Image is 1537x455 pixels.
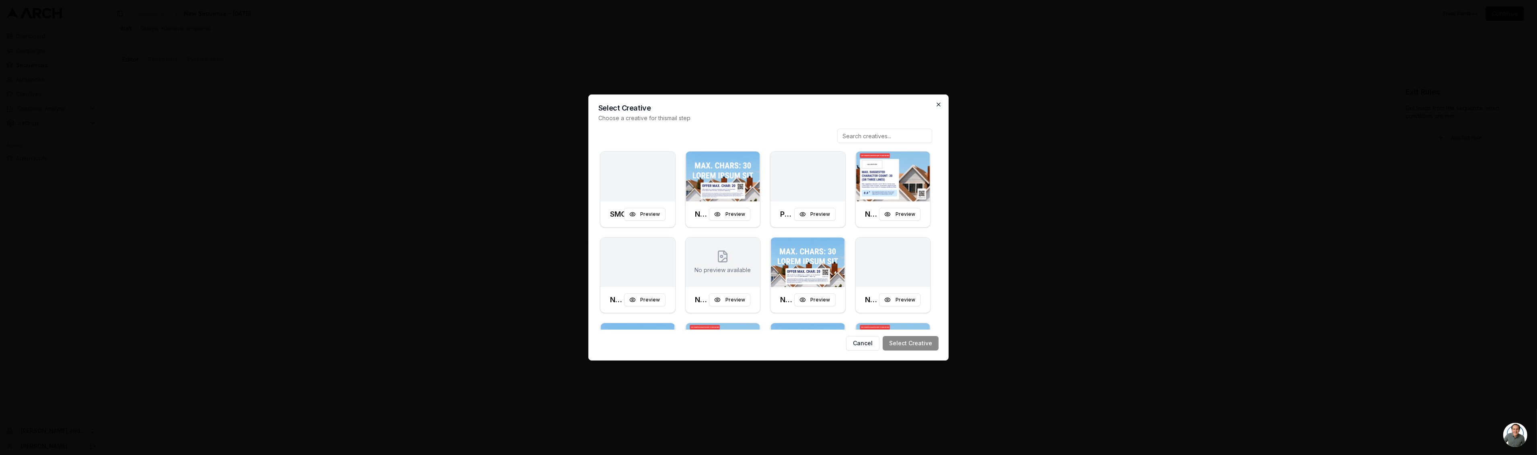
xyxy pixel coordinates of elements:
[771,323,845,373] img: Front creative for New Campaign (Front)
[686,152,760,201] img: Front creative for New Creative
[695,209,709,220] h3: New Creative
[856,238,931,287] img: Front creative for New Campaign (Front)
[624,208,666,221] button: Preview
[716,250,729,263] svg: No creative preview
[600,152,675,201] img: Front creative for SMOKE
[846,336,879,350] button: Cancel
[709,293,750,306] button: Preview
[709,208,750,221] button: Preview
[856,323,931,373] img: Front creative for postcard Front (Default)
[610,209,624,220] h3: SMOKE
[837,129,932,143] input: Search creatives...
[600,323,675,373] img: Front creative for New Campaign (Front)
[695,294,709,305] h3: New Campaign (Front)
[686,323,760,373] img: Front creative for New Campaign (Front)
[610,294,624,305] h3: New Campaign (Front)
[771,152,845,201] img: Front creative for POST MIGRATION
[879,293,921,306] button: Preview
[600,238,675,287] img: Front creative for New Campaign (Front)
[794,293,836,306] button: Preview
[780,209,794,220] h3: POST MIGRATION
[598,105,939,112] h2: Select Creative
[771,238,845,287] img: Front creative for New Campaign (Front)
[624,293,666,306] button: Preview
[856,152,931,201] img: Front creative for New Campaign (Front)
[794,208,836,221] button: Preview
[879,208,921,221] button: Preview
[865,209,879,220] h3: New Campaign (Front)
[780,294,794,305] h3: New Campaign (Front)
[865,294,879,305] h3: New Campaign (Front)
[695,266,751,274] p: No preview available
[598,114,939,122] p: Choose a creative for this mail step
